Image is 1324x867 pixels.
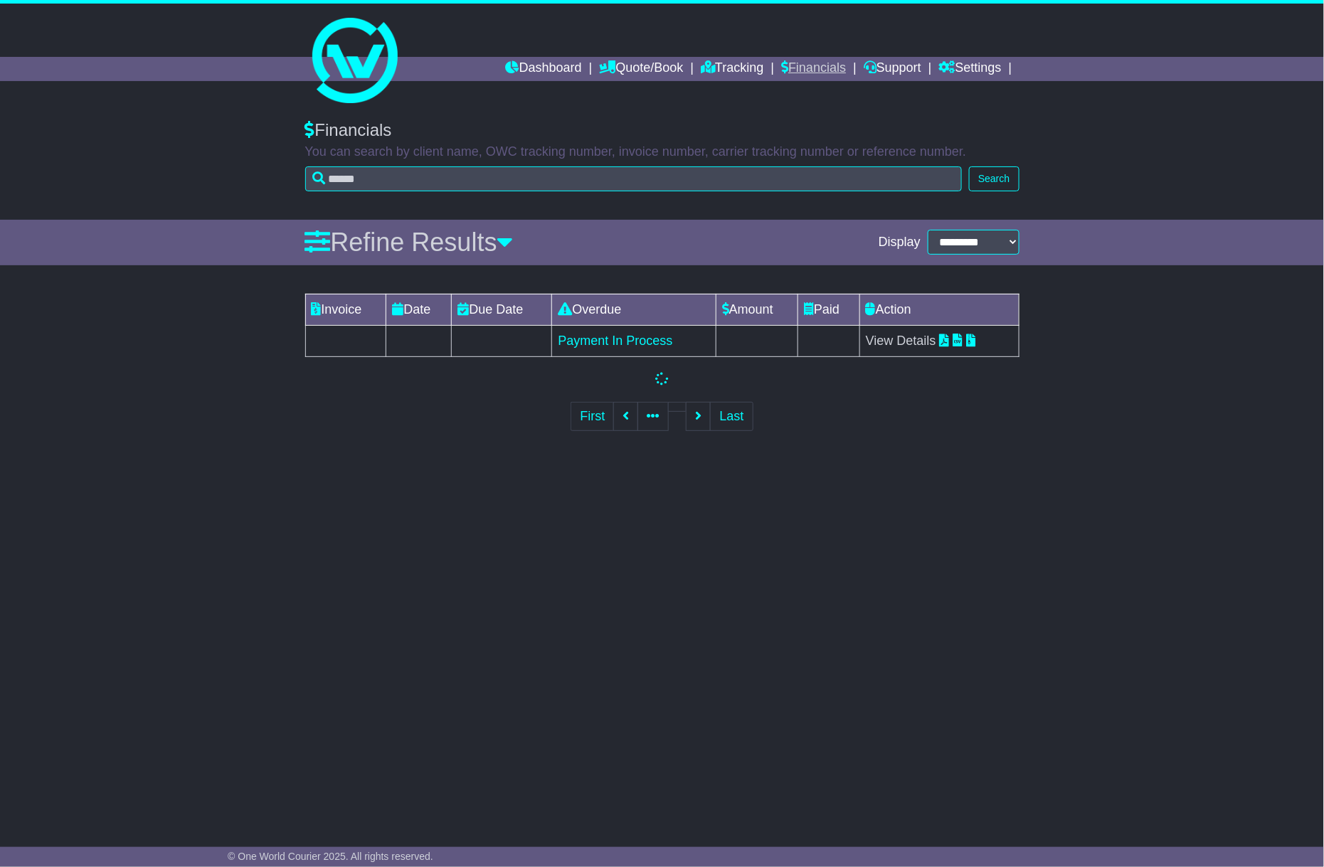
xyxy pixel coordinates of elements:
[710,402,753,431] a: Last
[939,57,1002,81] a: Settings
[452,294,552,325] td: Due Date
[305,120,1020,141] div: Financials
[552,294,716,325] td: Overdue
[506,57,582,81] a: Dashboard
[305,294,386,325] td: Invoice
[781,57,846,81] a: Financials
[571,402,614,431] a: First
[599,57,683,81] a: Quote/Book
[305,144,1020,160] p: You can search by client name, OWC tracking number, invoice number, carrier tracking number or re...
[558,331,709,351] div: Payment In Process
[859,294,1019,325] td: Action
[701,57,763,81] a: Tracking
[864,57,921,81] a: Support
[866,334,936,348] a: View Details
[716,294,798,325] td: Amount
[305,228,514,257] a: Refine Results
[228,851,433,862] span: © One World Courier 2025. All rights reserved.
[386,294,452,325] td: Date
[879,235,921,250] span: Display
[798,294,860,325] td: Paid
[969,166,1019,191] button: Search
